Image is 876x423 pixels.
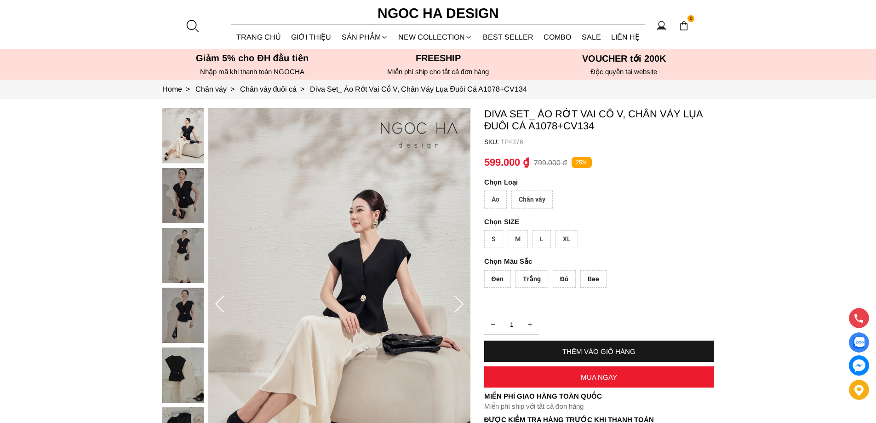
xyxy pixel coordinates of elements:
[484,138,500,145] h6: SKU:
[687,15,695,23] span: 0
[538,25,577,49] a: Combo
[297,85,308,93] span: >
[511,191,553,209] div: Chân váy
[555,230,578,248] div: XL
[231,25,286,49] a: TRANG CHỦ
[532,230,551,248] div: L
[182,85,194,93] span: >
[484,178,688,186] p: Loại
[393,25,478,49] a: NEW COLLECTION
[606,25,645,49] a: LIÊN HỆ
[500,138,714,145] p: TP4376
[227,85,238,93] span: >
[484,218,714,226] p: SIZE
[348,68,528,76] h6: MIễn phí ship cho tất cả đơn hàng
[515,270,548,288] div: Trắng
[553,270,576,288] div: Đỏ
[484,108,714,132] p: Diva Set_ Áo Rớt Vai Cổ V, Chân Váy Lụa Đuôi Cá A1078+CV134
[478,25,539,49] a: BEST SELLER
[310,85,527,93] a: Link to Diva Set_ Áo Rớt Vai Cổ V, Chân Váy Lụa Đuôi Cá A1078+CV134
[162,85,195,93] a: Link to Home
[200,68,304,75] font: Nhập mã khi thanh toán NGOCHA
[508,230,528,248] div: M
[162,168,204,223] img: Diva Set_ Áo Rớt Vai Cổ V, Chân Váy Lụa Đuôi Cá A1078+CV134_mini_1
[484,230,503,248] div: S
[580,270,607,288] div: Bee
[240,85,310,93] a: Link to Chân váy đuôi cá
[484,373,714,381] div: MUA NGAY
[679,21,689,31] img: img-CART-ICON-ksit0nf1
[196,53,309,63] font: Giảm 5% cho ĐH đầu tiên
[484,156,529,168] p: 599.000 ₫
[577,25,607,49] a: SALE
[162,108,204,163] img: Diva Set_ Áo Rớt Vai Cổ V, Chân Váy Lụa Đuôi Cá A1078+CV134_mini_0
[572,157,592,168] p: 25%
[369,2,507,24] a: Ngoc Ha Design
[162,348,204,403] img: Diva Set_ Áo Rớt Vai Cổ V, Chân Váy Lụa Đuôi Cá A1078+CV134_mini_4
[484,392,602,400] font: Miễn phí giao hàng toàn quốc
[534,68,714,76] h6: Độc quyền tại website
[484,402,584,410] font: Miễn phí ship với tất cả đơn hàng
[416,53,461,63] font: Freeship
[849,355,869,376] a: messenger
[853,337,865,348] img: Display image
[534,158,567,167] p: 799.000 ₫
[849,332,869,353] a: Display image
[484,348,714,355] div: THÊM VÀO GIỎ HÀNG
[484,191,507,209] div: Áo
[484,257,688,266] p: Màu Sắc
[337,25,394,49] div: SẢN PHẨM
[286,25,337,49] a: GIỚI THIỆU
[162,288,204,343] img: Diva Set_ Áo Rớt Vai Cổ V, Chân Váy Lụa Đuôi Cá A1078+CV134_mini_3
[195,85,240,93] a: Link to Chân váy
[484,270,511,288] div: Đen
[162,228,204,283] img: Diva Set_ Áo Rớt Vai Cổ V, Chân Váy Lụa Đuôi Cá A1078+CV134_mini_2
[484,315,539,334] input: Quantity input
[534,53,714,64] h5: VOUCHER tới 200K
